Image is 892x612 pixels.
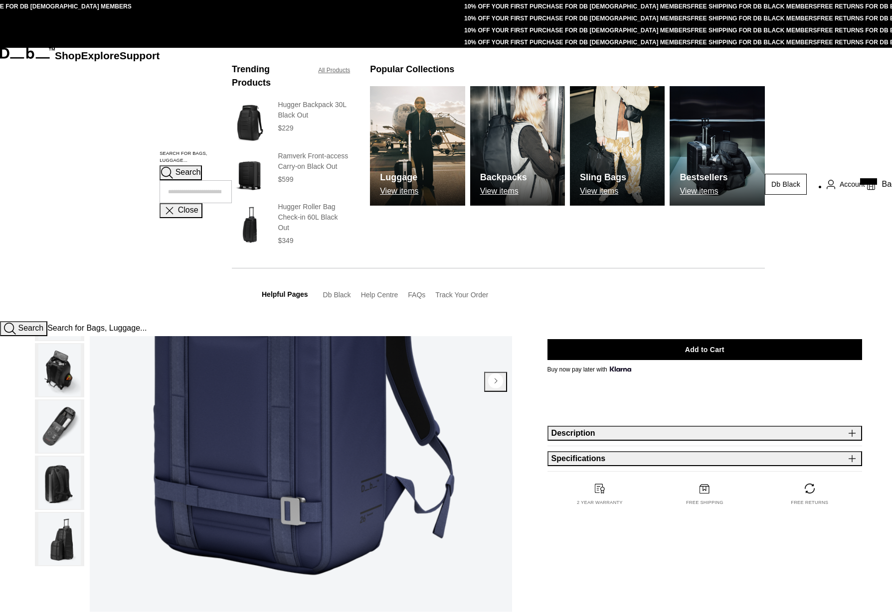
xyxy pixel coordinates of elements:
h3: Hugger Roller Bag Check-in 60L Black Out [278,202,350,233]
label: Search for Bags, Luggage... [160,150,232,164]
img: Ramverk Front-access Carry-on Black Out [232,151,268,197]
button: Next slide [484,371,507,391]
img: Db [570,86,665,206]
a: Help Centre [361,291,398,299]
a: Shop [55,50,81,61]
span: Buy now pay later with [547,365,632,374]
a: 10% OFF YOUR FIRST PURCHASE FOR DB [DEMOGRAPHIC_DATA] MEMBERS [464,15,691,22]
button: Add to Cart [547,339,862,360]
span: Close [178,206,198,214]
nav: Main Navigation [55,48,160,321]
a: 10% OFF YOUR FIRST PURCHASE FOR DB [DEMOGRAPHIC_DATA] MEMBERS [464,39,691,46]
h3: Luggage [380,171,418,184]
span: $349 [278,237,293,245]
a: Db Luggage View items [370,86,465,206]
a: All Products [318,66,350,75]
h3: Ramverk Front-access Carry-on Black Out [278,151,350,172]
a: Db Black [765,174,807,195]
span: Search [176,168,201,176]
a: Db Bestsellers View items [670,86,764,206]
h3: Bestsellers [680,171,727,184]
button: Ramverk Backpack 26L Blue Hour [35,456,84,510]
a: FREE SHIPPING FOR DB BLACK MEMBERS [691,15,817,22]
button: Ramverk Backpack 26L Blue Hour [35,399,84,454]
img: Db [470,86,565,206]
h3: Trending Products [232,63,308,90]
h3: Backpacks [480,171,527,184]
button: Description [547,426,862,441]
img: Hugger Roller Bag Check-in 60L Black Out [232,202,268,248]
a: 10% OFF YOUR FIRST PURCHASE FOR DB [DEMOGRAPHIC_DATA] MEMBERS [464,3,691,10]
p: Free shipping [686,499,723,506]
p: View items [380,187,418,196]
p: Free returns [791,499,828,506]
h3: Hugger Backpack 30L Black Out [278,100,350,121]
a: Hugger Backpack 30L Black Out Hugger Backpack 30L Black Out $229 [232,100,350,146]
img: Ramverk Backpack 26L Blue Hour [38,457,81,509]
h3: Helpful Pages [262,289,308,300]
img: Db [670,86,764,206]
img: Ramverk Backpack 26L Blue Hour [38,400,81,453]
img: {"height" => 20, "alt" => "Klarna"} [610,367,631,371]
span: $229 [278,124,293,132]
a: 10% OFF YOUR FIRST PURCHASE FOR DB [DEMOGRAPHIC_DATA] MEMBERS [464,27,691,34]
h3: Sling Bags [580,171,626,184]
a: Db Sling Bags View items [570,86,665,206]
img: Db [370,86,465,206]
p: 2 year warranty [577,499,623,506]
h3: Popular Collections [370,63,454,76]
a: Hugger Roller Bag Check-in 60L Black Out Hugger Roller Bag Check-in 60L Black Out $349 [232,202,350,248]
img: Ramverk Backpack 26L Blue Hour [38,344,81,396]
p: View items [480,187,527,196]
img: Hugger Backpack 30L Black Out [232,100,268,146]
a: FREE SHIPPING FOR DB BLACK MEMBERS [691,39,817,46]
p: View items [580,187,626,196]
a: Support [120,50,160,61]
a: FREE SHIPPING FOR DB BLACK MEMBERS [691,27,817,34]
span: $599 [278,175,293,183]
button: Close [160,203,202,218]
img: Ramverk Backpack 26L Blue Hour [38,513,81,565]
button: Specifications [547,451,862,466]
a: Ramverk Front-access Carry-on Black Out Ramverk Front-access Carry-on Black Out $599 [232,151,350,197]
button: Ramverk Backpack 26L Blue Hour [35,343,84,397]
a: Explore [81,50,120,61]
a: FREE SHIPPING FOR DB BLACK MEMBERS [691,3,817,10]
span: Search [18,324,43,332]
button: Ramverk Backpack 26L Blue Hour [35,512,84,566]
a: Track Your Order [435,291,488,299]
a: Db Black [323,291,351,299]
span: Account [840,179,865,190]
a: Account [827,178,865,190]
button: Search [160,165,202,180]
a: Db Backpacks View items [470,86,565,206]
a: FAQs [408,291,425,299]
p: View items [680,187,727,196]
